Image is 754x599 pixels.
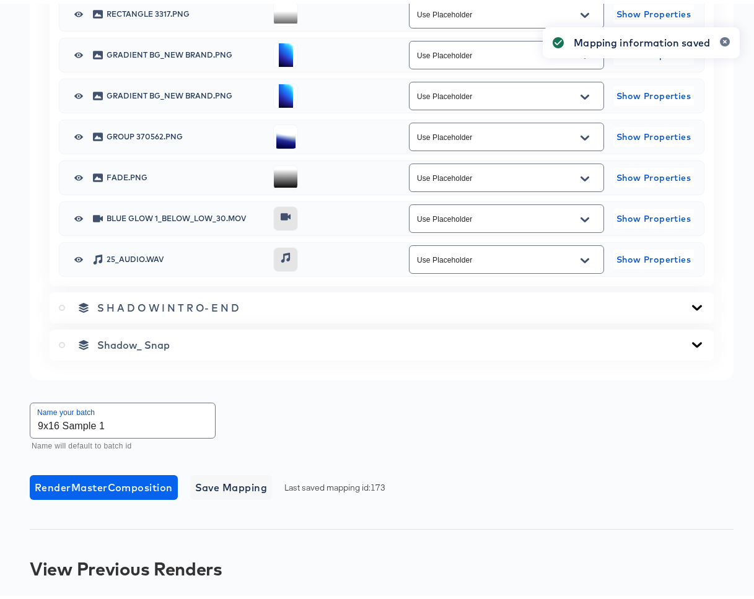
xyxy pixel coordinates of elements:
span: Shadow_ Snap [97,335,170,348]
span: Fade.png [107,170,264,178]
span: Group 370562.png [107,129,264,137]
span: Blue Glow 1_Below_Low_30.mov [107,211,264,219]
div: View Previous Renders [30,555,734,575]
span: Gradient BG_new brand.png [107,89,264,96]
span: Render Master Composition [35,475,173,492]
span: Rectangle 3317.png [107,7,264,14]
button: Open [576,2,594,22]
span: Save Mapping [195,475,268,492]
button: RenderMasterComposition [30,471,178,496]
div: Mapping information saved [574,32,710,46]
button: Save Mapping [190,471,273,496]
p: Name will default to batch id [32,437,207,449]
button: Show Properties [613,1,694,20]
span: Show Properties [618,3,689,19]
div: Last saved mapping id: 173 [30,471,734,496]
span: Gradient BG_new brand.png [107,48,264,55]
span: 25_audio.wav [107,252,264,260]
span: S H A D O W I N T R O- E N D [97,298,239,310]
